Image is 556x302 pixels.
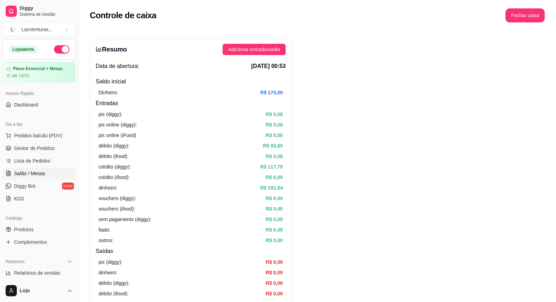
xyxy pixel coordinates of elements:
a: Relatórios de vendas [3,267,75,279]
article: R$ 117,70 [260,163,283,171]
a: DiggySistema de Gestão [3,3,75,20]
a: Dashboard [3,99,75,110]
div: Catálogo [3,213,75,224]
article: débito (diggy): [99,279,130,287]
span: Adicionar entrada/saída [228,46,280,53]
article: R$ 0,00 [266,121,283,129]
article: pix online (iFood) [99,131,136,139]
span: Pedidos balcão (PDV) [14,132,62,139]
a: Salão / Mesas [3,168,75,179]
span: Complementos [14,239,47,246]
article: Dinheiro: [99,89,118,96]
button: Loja [3,282,75,299]
article: Plano Essencial + Mesas [13,66,63,71]
article: R$ 191,64 [260,184,283,192]
div: Dia a dia [3,119,75,130]
article: crédito (diggy): [99,163,131,171]
article: outros: [99,236,114,244]
a: Gestor de Pedidos [3,143,75,154]
article: R$ 0,00 [266,194,283,202]
span: Diggy [20,5,73,12]
span: Produtos [14,226,34,233]
span: Loja [20,288,64,294]
button: Fechar caixa [506,8,545,22]
a: KDS [3,193,75,204]
h4: Entradas [96,99,286,108]
article: dinheiro: [99,269,117,276]
a: Plano Essencial + Mesasaté 18/10 [3,62,75,82]
article: R$ 170,00 [260,89,283,96]
a: Produtos [3,224,75,235]
span: Dashboard [14,101,38,108]
span: Relatórios de vendas [14,269,60,276]
div: Acesso Rápido [3,88,75,99]
article: R$ 0,00 [266,279,283,287]
article: fiado: [99,226,110,234]
span: L [9,26,16,33]
a: Lista de Pedidos [3,155,75,166]
h4: Saídas [96,247,286,255]
article: pix online (diggy): [99,121,137,129]
article: pix (diggy): [99,258,122,266]
article: vouchers (diggy): [99,194,136,202]
article: até 18/10 [12,73,29,78]
article: R$ 0,00 [266,269,283,276]
div: Loja aberta [9,46,38,53]
span: bar-chart [96,46,102,52]
span: KDS [14,195,24,202]
article: R$ 0,00 [266,236,283,244]
article: R$ 0,00 [266,226,283,234]
article: sem pagamento (diggy): [99,215,151,223]
h4: Saldo inícial [96,77,286,86]
article: R$ 0,00 [266,173,283,181]
article: R$ 0,00 [266,215,283,223]
article: R$ 0,00 [266,152,283,160]
article: dinheiro: [99,184,117,192]
div: LasVenturas ... [21,26,53,33]
h3: Resumo [96,44,127,54]
article: R$ 0,00 [266,290,283,297]
article: R$ 93,60 [263,142,283,150]
button: Select a team [3,22,75,36]
button: Pedidos balcão (PDV) [3,130,75,141]
span: Lista de Pedidos [14,157,50,164]
span: Gestor de Pedidos [14,145,55,152]
article: crédito (ifood): [99,173,130,181]
span: Sistema de Gestão [20,12,73,17]
a: Complementos [3,236,75,248]
span: Relatórios [6,259,25,265]
span: Diggy Bot [14,183,35,190]
a: Diggy Botnovo [3,180,75,192]
article: R$ 0,00 [266,131,283,139]
button: Adicionar entrada/saída [223,44,286,55]
button: Alterar Status [54,45,69,54]
article: débito (ifood): [99,290,129,297]
article: R$ 0,00 [266,205,283,213]
article: R$ 0,00 [266,110,283,118]
article: débito (ifood): [99,152,129,160]
article: vouchers (ifood): [99,205,135,213]
article: R$ 0,00 [266,258,283,266]
article: pix (diggy): [99,110,122,118]
span: [DATE] 00:53 [251,62,286,70]
span: Data de abertura: [96,62,140,70]
article: débito (diggy): [99,142,130,150]
h2: Controle de caixa [90,10,156,21]
span: Salão / Mesas [14,170,45,177]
